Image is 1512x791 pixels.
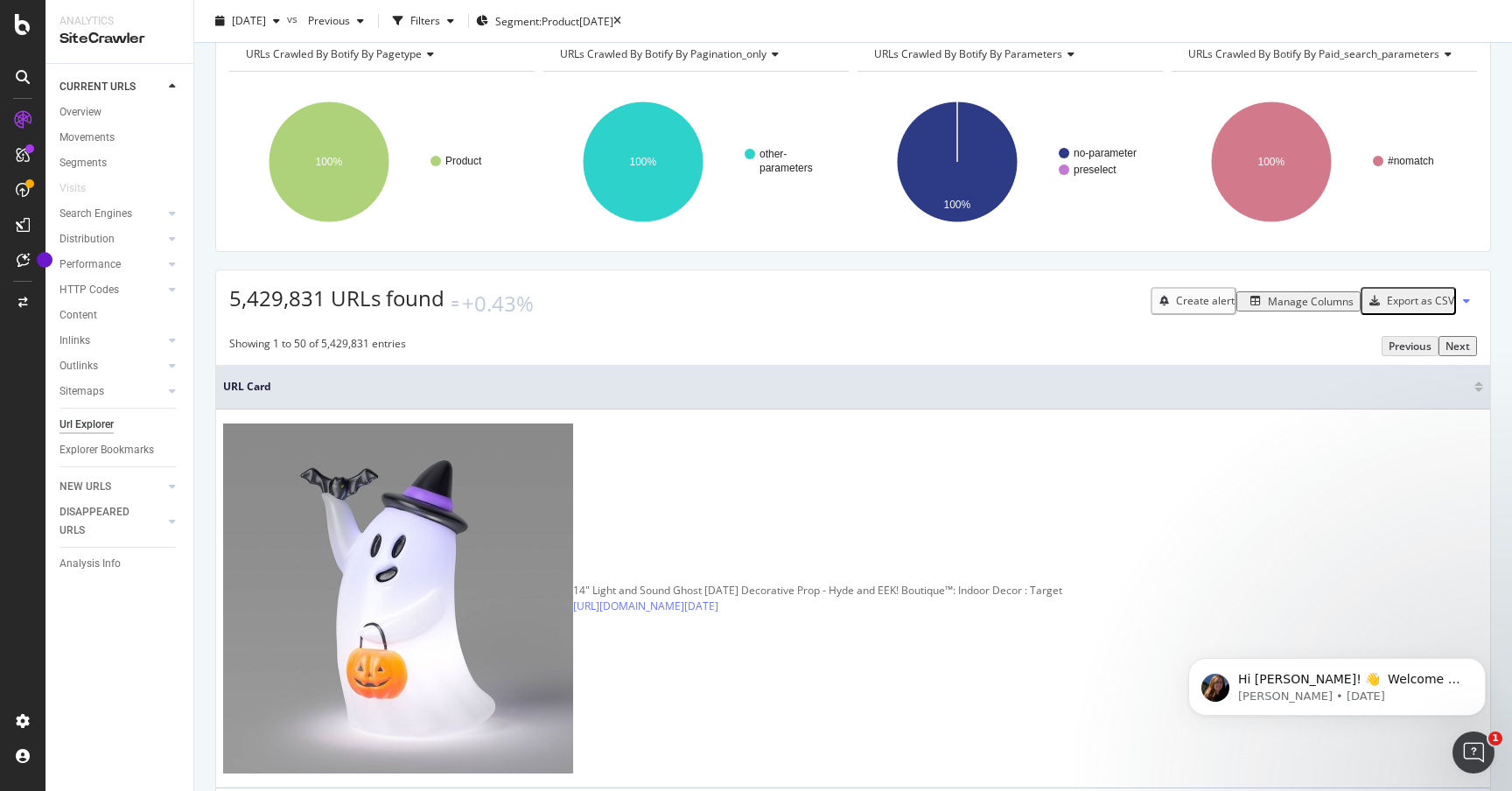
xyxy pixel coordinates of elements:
[59,179,103,198] a: Visits
[1387,293,1454,308] div: Export as CSV
[59,14,179,29] div: Analytics
[759,162,813,174] text: parameters
[1452,731,1494,773] iframe: Intercom live chat
[573,598,718,614] a: [URL][DOMAIN_NAME][DATE]
[476,7,613,35] button: Segment:Product[DATE]
[59,129,181,147] a: Movements
[59,255,121,274] div: Performance
[1388,155,1434,167] text: #nomatch
[579,14,613,29] div: [DATE]
[1361,287,1456,315] button: Export as CSV
[59,78,164,96] a: CURRENT URLS
[59,332,164,350] a: Inlinks
[1438,336,1477,356] button: Next
[543,86,849,238] svg: A chart.
[1258,156,1285,168] text: 100%
[59,154,107,172] div: Segments
[59,478,111,496] div: NEW URLS
[59,416,114,434] div: Url Explorer
[229,86,535,238] svg: A chart.
[59,103,181,122] a: Overview
[59,255,164,274] a: Performance
[59,555,181,573] a: Analysis Info
[573,583,1062,598] div: 14" Light and Sound Ghost [DATE] Decorative Prop - Hyde and EEK! Boutique™: Indoor Decor : Target
[59,357,164,375] a: Outlinks
[462,289,534,318] div: +0.43%
[287,11,301,26] span: vs
[246,46,422,61] span: URLs Crawled By Botify By pagetype
[59,503,164,540] a: DISAPPEARED URLS
[874,46,1062,61] span: URLs Crawled By Botify By parameters
[1188,46,1439,61] span: URLs Crawled By Botify By paid_search_parameters
[857,86,1163,238] svg: A chart.
[944,199,971,211] text: 100%
[59,382,164,401] a: Sitemaps
[59,129,115,147] div: Movements
[59,205,132,223] div: Search Engines
[59,306,97,325] div: Content
[76,67,302,83] p: Message from Laura, sent 5d ago
[59,555,121,573] div: Analysis Info
[1151,287,1236,315] button: Create alert
[59,78,136,96] div: CURRENT URLS
[630,156,657,168] text: 100%
[556,40,833,68] h4: URLs Crawled By Botify By pagination_only
[59,332,90,350] div: Inlinks
[59,281,119,299] div: HTTP Codes
[1268,294,1354,309] div: Manage Columns
[223,379,1470,395] span: URL Card
[445,155,482,167] text: Product
[37,252,52,268] div: Tooltip anchor
[59,357,98,375] div: Outlinks
[59,306,181,325] a: Content
[232,13,266,28] span: 2025 Sep. 29th
[451,301,458,306] img: Equal
[59,230,115,248] div: Distribution
[229,336,406,356] div: Showing 1 to 50 of 5,429,831 entries
[1445,339,1470,353] div: Next
[1074,147,1137,159] text: no-parameter
[59,441,154,459] div: Explorer Bookmarks
[59,230,164,248] a: Distribution
[223,423,573,773] img: main image
[1074,164,1116,176] text: preselect
[386,7,461,35] button: Filters
[1236,291,1361,311] button: Manage Columns
[1176,293,1235,308] div: Create alert
[316,156,343,168] text: 100%
[76,51,302,151] span: Hi [PERSON_NAME]! 👋 Welcome to Botify chat support! Have a question? Reply to this message and ou...
[59,179,86,198] div: Visits
[208,7,287,35] button: [DATE]
[1172,86,1477,238] svg: A chart.
[1162,621,1512,744] iframe: Intercom notifications message
[495,14,579,29] span: Segment: Product
[301,7,371,35] button: Previous
[59,154,181,172] a: Segments
[59,281,164,299] a: HTTP Codes
[410,13,440,28] div: Filters
[59,478,164,496] a: NEW URLS
[1185,40,1466,68] h4: URLs Crawled By Botify By paid_search_parameters
[759,148,787,160] text: other-
[871,40,1147,68] h4: URLs Crawled By Botify By parameters
[59,416,181,434] a: Url Explorer
[242,40,519,68] h4: URLs Crawled By Botify By pagetype
[59,503,148,540] div: DISAPPEARED URLS
[59,441,181,459] a: Explorer Bookmarks
[1488,731,1502,745] span: 1
[59,29,179,49] div: SiteCrawler
[560,46,766,61] span: URLs Crawled By Botify By pagination_only
[301,13,350,28] span: Previous
[1382,336,1438,356] button: Previous
[59,205,164,223] a: Search Engines
[59,103,101,122] div: Overview
[59,382,104,401] div: Sitemaps
[1389,339,1431,353] div: Previous
[229,283,444,312] span: 5,429,831 URLs found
